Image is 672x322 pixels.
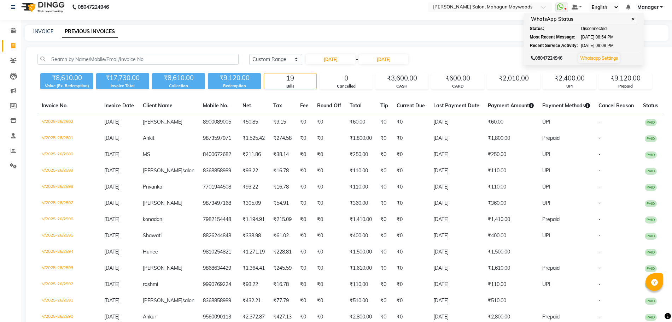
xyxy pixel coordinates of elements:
[376,260,392,276] td: ₹0
[37,114,100,131] td: V/2025-26/2602
[273,102,282,109] span: Tax
[313,179,345,195] td: ₹0
[143,102,173,109] span: Client Name
[37,179,100,195] td: V/2025-26/2598
[37,195,100,211] td: V/2025-26/2597
[345,163,376,179] td: ₹110.00
[152,73,205,83] div: ₹8,610.00
[531,55,562,61] span: 08047224946
[376,147,392,163] td: ₹0
[104,297,119,304] span: [DATE]
[104,135,119,141] span: [DATE]
[199,211,238,228] td: 7982154448
[542,232,550,239] span: UPI
[104,281,119,287] span: [DATE]
[208,83,261,89] div: Redemption
[345,276,376,293] td: ₹110.00
[96,73,149,83] div: ₹17,730.00
[598,184,601,190] span: -
[345,195,376,211] td: ₹360.00
[208,73,261,83] div: ₹9,120.00
[313,260,345,276] td: ₹0
[104,167,119,174] span: [DATE]
[37,163,100,179] td: V/2025-26/2599
[296,276,313,293] td: ₹0
[37,147,100,163] td: V/2025-26/2600
[104,151,119,157] span: [DATE]
[429,130,484,147] td: [DATE]
[296,114,313,131] td: ₹0
[380,102,388,109] span: Tip
[432,83,484,89] div: CARD
[484,147,538,163] td: ₹250.00
[296,211,313,228] td: ₹0
[143,216,162,222] span: konadan
[429,163,484,179] td: [DATE]
[484,260,538,276] td: ₹1,610.00
[578,53,620,63] button: Whatsapp Settings
[345,260,376,276] td: ₹1,610.00
[269,130,296,147] td: ₹274.58
[598,232,601,239] span: -
[376,73,428,83] div: ₹3,600.00
[313,244,345,260] td: ₹0
[376,179,392,195] td: ₹0
[313,130,345,147] td: ₹0
[376,244,392,260] td: ₹0
[429,211,484,228] td: [DATE]
[643,102,658,109] span: Status
[143,200,182,206] span: [PERSON_NAME]
[392,228,429,244] td: ₹0
[598,167,601,174] span: -
[269,147,296,163] td: ₹38.14
[429,179,484,195] td: [DATE]
[392,179,429,195] td: ₹0
[429,147,484,163] td: [DATE]
[392,276,429,293] td: ₹0
[598,249,601,255] span: -
[238,163,269,179] td: ₹93.22
[238,114,269,131] td: ₹50.85
[392,163,429,179] td: ₹0
[143,135,154,141] span: Ankit
[645,298,657,305] span: PAID
[345,179,376,195] td: ₹110.00
[313,293,345,309] td: ₹0
[392,130,429,147] td: ₹0
[104,314,119,320] span: [DATE]
[300,102,309,109] span: Fee
[238,228,269,244] td: ₹338.98
[104,232,119,239] span: [DATE]
[645,233,657,240] span: PAID
[530,25,568,32] div: Status:
[313,195,345,211] td: ₹0
[542,184,550,190] span: UPI
[238,260,269,276] td: ₹1,364.41
[645,281,657,288] span: PAID
[62,25,118,38] a: PREVIOUS INVOICES
[296,179,313,195] td: ₹0
[392,293,429,309] td: ₹0
[313,211,345,228] td: ₹0
[484,114,538,131] td: ₹60.00
[143,281,158,287] span: rashmi
[269,244,296,260] td: ₹228.81
[345,147,376,163] td: ₹250.00
[238,276,269,293] td: ₹93.22
[296,244,313,260] td: ₹0
[296,228,313,244] td: ₹0
[238,211,269,228] td: ₹1,194.91
[598,216,601,222] span: -
[429,244,484,260] td: [DATE]
[376,276,392,293] td: ₹0
[37,260,100,276] td: V/2025-26/2593
[296,260,313,276] td: ₹0
[269,179,296,195] td: ₹16.78
[484,211,538,228] td: ₹1,410.00
[645,200,657,207] span: PAID
[397,102,425,109] span: Current Due
[313,163,345,179] td: ₹0
[487,73,540,83] div: ₹2,010.00
[598,102,634,109] span: Cancel Reason
[530,14,637,24] div: WhatsApp Status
